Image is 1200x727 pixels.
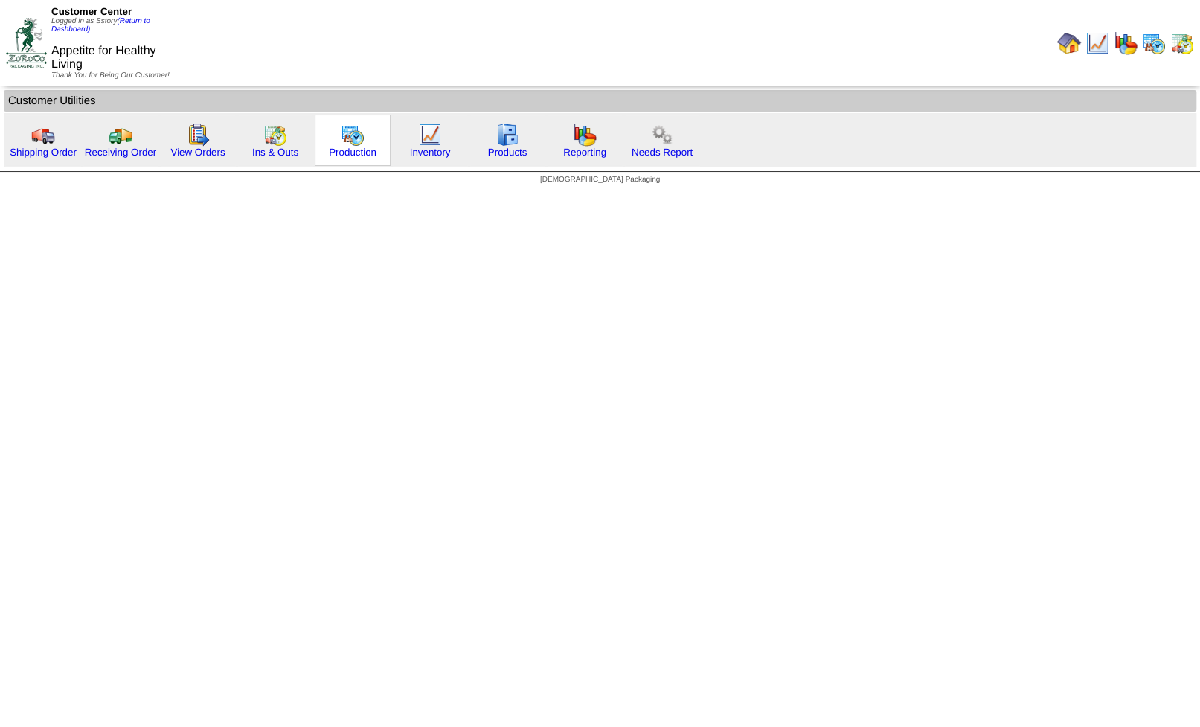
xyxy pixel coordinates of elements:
[51,45,156,71] span: Appetite for Healthy Living
[540,176,660,184] span: [DEMOGRAPHIC_DATA] Packaging
[170,147,225,158] a: View Orders
[186,123,210,147] img: workorder.gif
[51,71,170,80] span: Thank You for Being Our Customer!
[1085,31,1109,55] img: line_graph.gif
[51,17,150,33] a: (Return to Dashboard)
[263,123,287,147] img: calendarinout.gif
[51,6,132,17] span: Customer Center
[85,147,156,158] a: Receiving Order
[573,123,597,147] img: graph.gif
[6,18,47,68] img: ZoRoCo_Logo(Green%26Foil)%20jpg.webp
[410,147,451,158] a: Inventory
[1170,31,1194,55] img: calendarinout.gif
[650,123,674,147] img: workflow.png
[329,147,376,158] a: Production
[109,123,132,147] img: truck2.gif
[1114,31,1138,55] img: graph.gif
[632,147,693,158] a: Needs Report
[51,17,150,33] span: Logged in as Sstory
[4,90,1196,112] td: Customer Utilities
[563,147,606,158] a: Reporting
[418,123,442,147] img: line_graph.gif
[341,123,365,147] img: calendarprod.gif
[1057,31,1081,55] img: home.gif
[1142,31,1166,55] img: calendarprod.gif
[495,123,519,147] img: cabinet.gif
[252,147,298,158] a: Ins & Outs
[488,147,527,158] a: Products
[10,147,77,158] a: Shipping Order
[31,123,55,147] img: truck.gif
